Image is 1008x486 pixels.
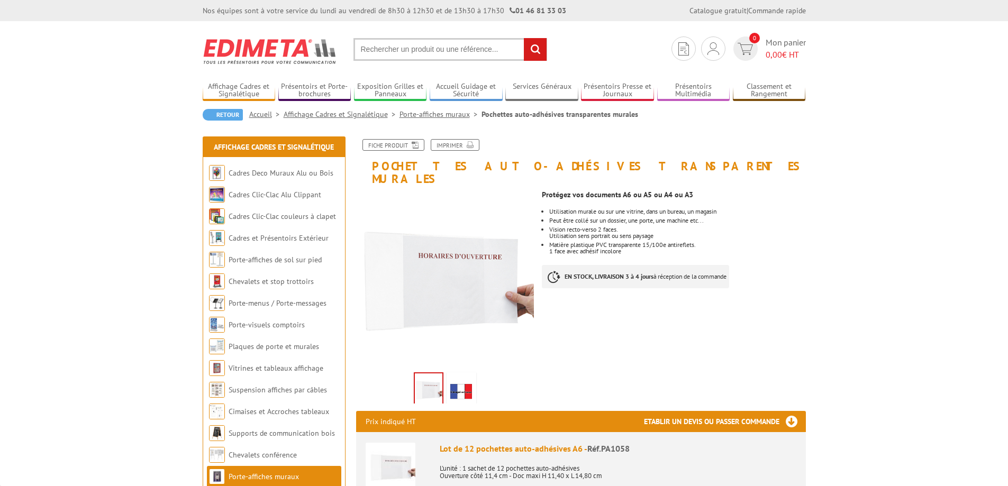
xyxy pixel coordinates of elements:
li: Utilisation murale ou sur une vitrine, dans un bureau, un magasin [549,208,805,215]
a: Porte-affiches muraux [229,472,299,481]
a: Porte-visuels comptoirs [229,320,305,329]
a: Présentoirs Multimédia [657,82,730,99]
img: Chevalets et stop trottoirs [209,273,225,289]
a: Chevalets conférence [229,450,297,460]
a: Cimaises et Accroches tableaux [229,407,329,416]
a: Porte-affiches muraux [399,109,482,119]
a: Imprimer [431,139,479,151]
img: Cimaises et Accroches tableaux [209,404,225,419]
div: Nos équipes sont à votre service du lundi au vendredi de 8h30 à 12h30 et de 13h30 à 17h30 [203,5,566,16]
a: Présentoirs Presse et Journaux [581,82,654,99]
strong: EN STOCK, LIVRAISON 3 à 4 jours [565,272,653,280]
a: Cadres Clic-Clac Alu Clippant [229,190,321,199]
img: edimeta_produit_fabrique_en_france.jpg [449,374,474,407]
a: Accueil Guidage et Sécurité [430,82,503,99]
span: 0 [749,33,760,43]
p: à réception de la commande [542,265,729,288]
span: € HT [766,49,806,61]
img: Cadres Clic-Clac Alu Clippant [209,187,225,203]
div: Lot de 12 pochettes auto-adhésives A6 - [440,443,796,455]
a: Catalogue gratuit [689,6,747,15]
a: Affichage Cadres et Signalétique [214,142,334,152]
p: Vision recto-verso 2 faces. [549,226,805,233]
img: Suspension affiches par câbles [209,382,225,398]
a: Cadres et Présentoirs Extérieur [229,233,329,243]
a: Cadres Clic-Clac couleurs à clapet [229,212,336,221]
a: Fiche produit [362,139,424,151]
li: Peut être collé sur un dossier, une porte, une machine etc... [549,217,805,224]
img: Porte-affiches muraux [209,469,225,484]
input: rechercher [524,38,547,61]
span: 0,00 [766,49,782,60]
p: L'unité : 1 sachet de 12 pochettes auto-adhésives Ouverture côté 11,4 cm - Doc maxi H 11,40 x L 1... [440,457,796,480]
a: Porte-menus / Porte-messages [229,298,326,308]
a: Commande rapide [748,6,806,15]
span: Réf.PA1058 [587,443,630,454]
p: Prix indiqué HT [366,411,416,432]
a: Plaques de porte et murales [229,342,319,351]
img: Porte-visuels comptoirs [209,317,225,333]
span: Mon panier [766,36,806,61]
img: porte_visuels_muraux_pa1058.jpg [415,373,442,406]
a: Affichage Cadres et Signalétique [284,109,399,119]
a: Suspension affiches par câbles [229,385,327,395]
img: devis rapide [707,42,719,55]
p: Matière plastique PVC transparente 15/100e antireflets. [549,242,805,248]
p: 1 face avec adhésif incolore [549,248,805,254]
a: Retour [203,109,243,121]
img: Edimeta [203,32,338,71]
img: Plaques de porte et murales [209,338,225,354]
a: Porte-affiches de sol sur pied [229,255,322,264]
strong: Protégez vos documents A6 ou A5 ou A4 ou A3 [542,190,693,199]
a: Présentoirs et Porte-brochures [278,82,351,99]
a: Cadres Deco Muraux Alu ou Bois [229,168,333,178]
img: Porte-affiches de sol sur pied [209,252,225,268]
a: Accueil [249,109,284,119]
a: Classement et Rangement [733,82,806,99]
img: porte_visuels_muraux_pa1058.jpg [356,190,534,369]
li: Pochettes auto-adhésives transparentes murales [482,109,638,120]
a: Services Généraux [505,82,578,99]
img: devis rapide [678,42,689,56]
img: Vitrines et tableaux affichage [209,360,225,376]
a: Vitrines et tableaux affichage [229,363,323,373]
img: Supports de communication bois [209,425,225,441]
div: | [689,5,806,16]
img: Cadres Deco Muraux Alu ou Bois [209,165,225,181]
img: Porte-menus / Porte-messages [209,295,225,311]
a: devis rapide 0 Mon panier 0,00€ HT [731,36,806,61]
h3: Etablir un devis ou passer commande [644,411,806,432]
img: Cadres et Présentoirs Extérieur [209,230,225,246]
input: Rechercher un produit ou une référence... [353,38,547,61]
h1: Pochettes auto-adhésives transparentes murales [348,139,814,185]
p: Utilisation sens portrait ou sens paysage [549,233,805,239]
img: Chevalets conférence [209,447,225,463]
img: devis rapide [738,43,753,55]
img: Cadres Clic-Clac couleurs à clapet [209,208,225,224]
a: Chevalets et stop trottoirs [229,277,314,286]
strong: 01 46 81 33 03 [510,6,566,15]
a: Supports de communication bois [229,428,335,438]
a: Exposition Grilles et Panneaux [354,82,427,99]
a: Affichage Cadres et Signalétique [203,82,276,99]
